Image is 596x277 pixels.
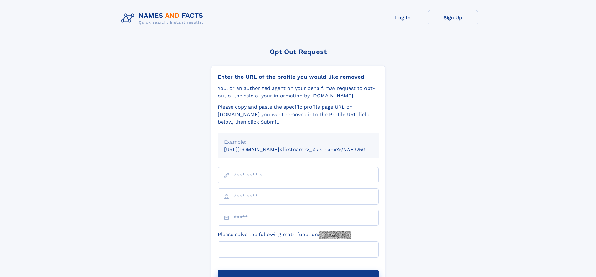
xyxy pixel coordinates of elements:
[224,138,372,146] div: Example:
[224,146,390,152] small: [URL][DOMAIN_NAME]<firstname>_<lastname>/NAF325G-xxxxxxxx
[378,10,428,25] a: Log In
[211,48,385,56] div: Opt Out Request
[218,73,379,80] div: Enter the URL of the profile you would like removed
[118,10,208,27] img: Logo Names and Facts
[218,103,379,126] div: Please copy and paste the specific profile page URL on [DOMAIN_NAME] you want removed into the Pr...
[218,85,379,100] div: You, or an authorized agent on your behalf, may request to opt-out of the sale of your informatio...
[218,231,351,239] label: Please solve the following math function:
[428,10,478,25] a: Sign Up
